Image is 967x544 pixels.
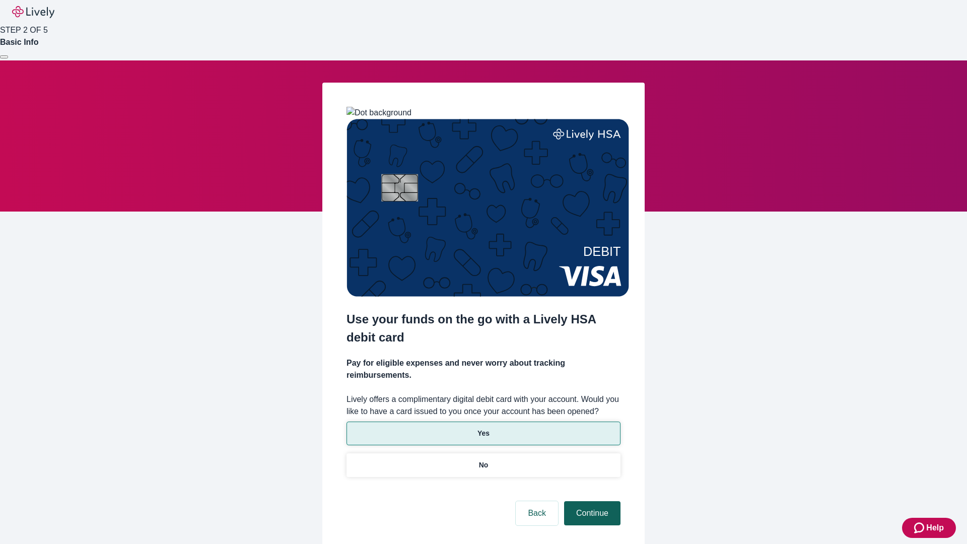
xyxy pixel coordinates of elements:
[347,357,620,381] h4: Pay for eligible expenses and never worry about tracking reimbursements.
[347,119,629,297] img: Debit card
[902,518,956,538] button: Zendesk support iconHelp
[477,428,490,439] p: Yes
[347,393,620,418] label: Lively offers a complimentary digital debit card with your account. Would you like to have a card...
[914,522,926,534] svg: Zendesk support icon
[516,501,558,525] button: Back
[479,460,489,470] p: No
[347,453,620,477] button: No
[347,107,411,119] img: Dot background
[926,522,944,534] span: Help
[347,422,620,445] button: Yes
[347,310,620,347] h2: Use your funds on the go with a Lively HSA debit card
[564,501,620,525] button: Continue
[12,6,54,18] img: Lively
